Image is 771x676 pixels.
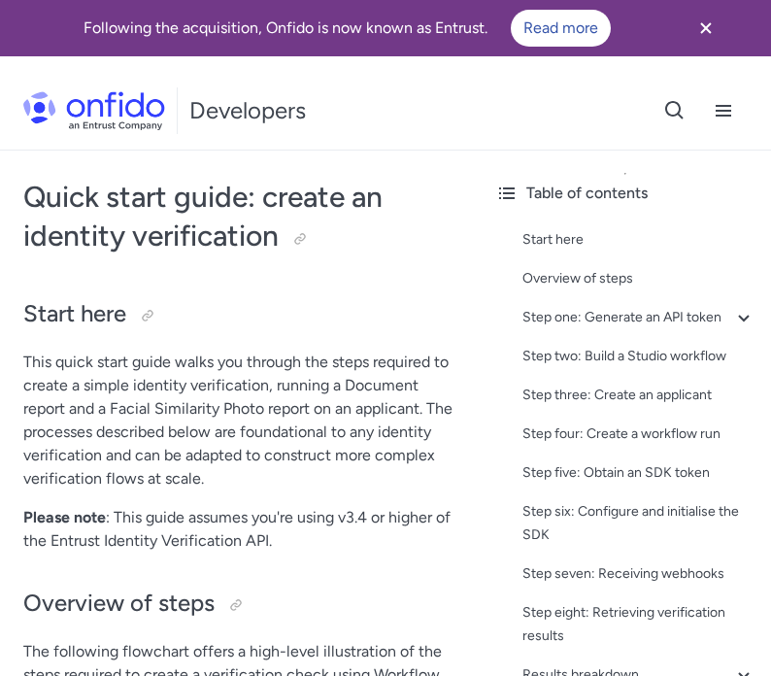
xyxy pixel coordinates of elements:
button: Open search button [651,86,699,135]
div: Following the acquisition, Onfido is now known as Entrust. [23,10,670,47]
a: Overview of steps [522,267,755,290]
a: Step eight: Retrieving verification results [522,601,755,648]
p: This quick start guide walks you through the steps required to create a simple identity verificat... [23,351,456,490]
a: Step one: Generate an API token [522,306,755,329]
h1: Developers [189,95,306,126]
h2: Start here [23,298,456,331]
svg: Open search button [663,99,687,122]
strong: Please note [23,508,106,526]
a: Step two: Build a Studio workflow [522,345,755,368]
img: Onfido Logo [23,91,165,130]
a: Step three: Create an applicant [522,384,755,407]
h2: Overview of steps [23,588,456,621]
div: Table of contents [495,182,755,205]
button: Close banner [670,4,742,52]
a: Step five: Obtain an SDK token [522,461,755,485]
svg: Open navigation menu button [712,99,735,122]
a: Step six: Configure and initialise the SDK [522,500,755,547]
h1: Quick start guide: create an identity verification [23,178,456,255]
svg: Close banner [694,17,718,40]
a: Step seven: Receiving webhooks [522,562,755,586]
a: Start here [522,228,755,252]
p: : This guide assumes you're using v3.4 or higher of the Entrust Identity Verification API. [23,506,456,553]
button: Open navigation menu button [699,86,748,135]
a: Step four: Create a workflow run [522,422,755,446]
a: Read more [511,10,611,47]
